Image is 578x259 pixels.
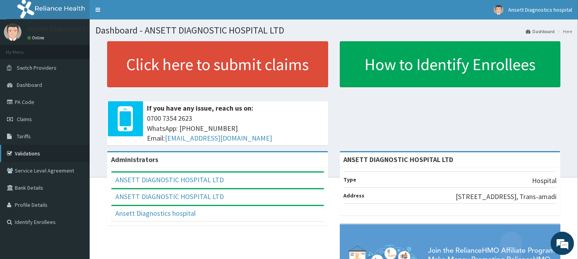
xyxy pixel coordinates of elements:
p: Hospital [532,176,557,186]
textarea: Type your message and hit 'Enter' [4,174,148,202]
span: Claims [17,116,32,123]
b: If you have any issue, reach us on: [147,104,253,113]
a: Click here to submit claims [107,41,328,87]
span: 0700 7354 2623 WhatsApp: [PHONE_NUMBER] Email: [147,113,324,143]
p: Ansett Diagnostics hospital [27,25,112,32]
b: Type [344,176,357,183]
a: How to Identify Enrollees [340,41,561,87]
b: Administrators [111,155,158,164]
a: Online [27,35,46,41]
span: Switch Providers [17,64,57,71]
span: We're online! [45,79,108,158]
p: [STREET_ADDRESS], Trans-amadi [456,192,557,202]
a: ANSETT DIAGNOSTIC HOSPITAL LTD [115,192,224,201]
div: Chat with us now [41,44,131,54]
img: User Image [4,23,21,41]
img: User Image [494,5,504,15]
a: ANSETT DIAGNOSTIC HOSPITAL LTD [115,175,224,184]
div: Minimize live chat window [128,4,147,23]
h1: Dashboard - ANSETT DIAGNOSTIC HOSPITAL LTD [95,25,572,35]
span: Ansett Diagnostics hospital [508,6,572,13]
a: Dashboard [526,28,555,35]
a: [EMAIL_ADDRESS][DOMAIN_NAME] [165,134,272,143]
strong: ANSETT DIAGNOSTIC HOSPITAL LTD [344,155,454,164]
span: Dashboard [17,81,42,88]
b: Address [344,192,365,199]
li: Here [555,28,572,35]
a: Ansett Diagnostics hospital [115,209,196,218]
img: d_794563401_company_1708531726252_794563401 [14,39,32,58]
span: Tariffs [17,133,31,140]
